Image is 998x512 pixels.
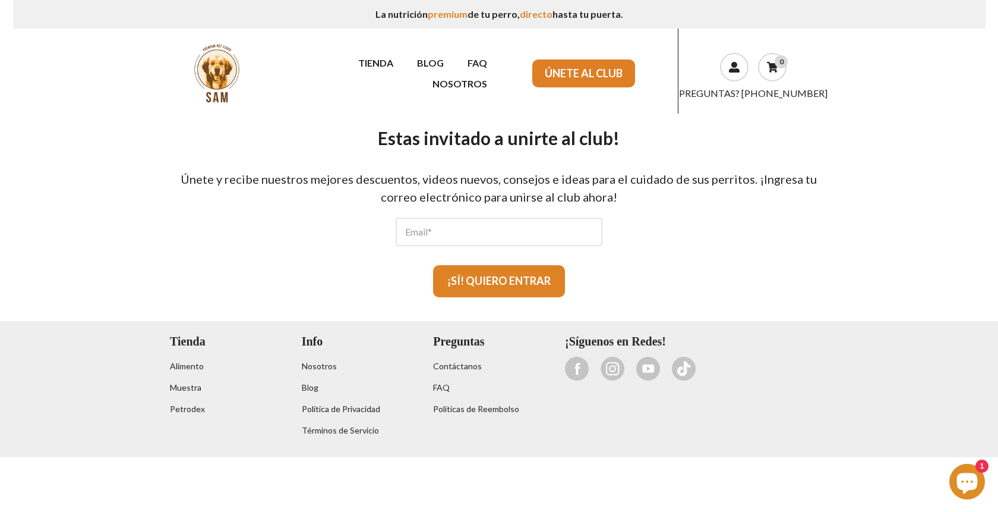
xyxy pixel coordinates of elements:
a: Social Link [565,356,589,381]
a: PREGUNTAS? [PHONE_NUMBER] [679,87,828,99]
input: Email [396,218,602,246]
inbox-online-store-chat: Chat de la tienda online Shopify [946,464,988,502]
a: Social Link [672,356,696,381]
a: NOSOTROS [421,73,499,94]
a: 0 [758,53,787,81]
div: 0 [775,55,788,68]
a: Petrodex [170,404,205,414]
a: Social Link [601,356,624,381]
p: La nutrición de tu perro, hasta tu puerta. [23,5,976,24]
p: ¡Síguenos en Redes! [565,333,828,350]
span: premium [428,8,468,20]
span: Únete y recibe nuestros mejores descuentos, videos nuevos, consejos e ideas para el cuidado de su... [181,172,817,204]
span: directo [520,8,552,20]
a: FAQ [456,52,499,73]
a: Muestra [170,383,201,393]
a: Alimento [170,362,204,372]
a: ÚNETE AL CLUB [532,59,635,88]
a: TIENDA [346,52,405,73]
button: ¡SÍ! QUIERO ENTRAR [433,265,565,297]
a: Política de Privacidad [302,404,380,414]
span: Estas invitado a unirte al club! [378,127,620,149]
a: Social Link [636,356,660,381]
a: FAQ [433,383,450,393]
a: Políticas de Reembolso [433,404,519,414]
a: Nosotros [302,362,337,372]
img: sam.png [187,43,248,104]
a: Blog [302,383,318,393]
a: Contáctanos [433,362,482,372]
a: BLOG [405,52,456,73]
p: Info [302,333,415,350]
p: Preguntas [433,333,546,350]
a: Términos de Servicio [302,426,379,436]
p: Tienda [170,333,283,350]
